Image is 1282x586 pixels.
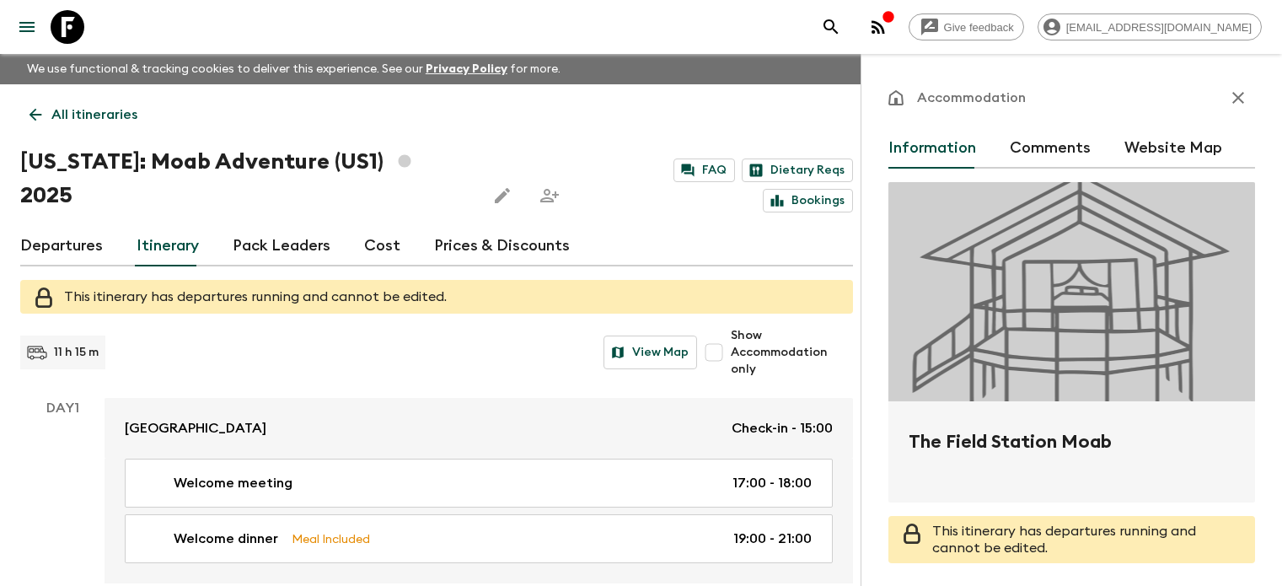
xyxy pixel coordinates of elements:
a: Cost [364,226,400,266]
a: Prices & Discounts [434,226,570,266]
p: Check-in - 15:00 [732,418,833,438]
a: Welcome dinnerMeal Included19:00 - 21:00 [125,514,833,563]
p: All itineraries [51,105,137,125]
p: 11 h 15 m [54,344,99,361]
a: Welcome meeting17:00 - 18:00 [125,459,833,508]
div: [EMAIL_ADDRESS][DOMAIN_NAME] [1038,13,1262,40]
a: FAQ [673,159,735,182]
button: search adventures [814,10,848,44]
span: Give feedback [935,21,1023,34]
p: Meal Included [292,530,370,548]
button: Website Map [1124,128,1222,169]
a: Dietary Reqs [742,159,853,182]
h1: [US_STATE]: Moab Adventure (US1) 2025 [20,145,472,212]
span: [EMAIL_ADDRESS][DOMAIN_NAME] [1057,21,1261,34]
p: 19:00 - 21:00 [733,529,812,549]
button: Comments [1010,128,1091,169]
span: This itinerary has departures running and cannot be edited. [64,290,447,304]
p: We use functional & tracking cookies to deliver this experience. See our for more. [20,54,567,84]
a: Privacy Policy [426,63,507,75]
button: Edit this itinerary [485,179,519,212]
button: View Map [603,336,697,369]
span: This itinerary has departures running and cannot be edited. [932,524,1196,555]
a: Itinerary [137,226,199,266]
p: Welcome dinner [174,529,278,549]
p: [GEOGRAPHIC_DATA] [125,418,266,438]
span: Share this itinerary [533,179,566,212]
button: menu [10,10,44,44]
span: Show Accommodation only [731,327,853,378]
div: Photo of The Field Station Moab [888,182,1255,401]
p: 17:00 - 18:00 [732,473,812,493]
a: Bookings [763,189,853,212]
a: [GEOGRAPHIC_DATA]Check-in - 15:00 [105,398,853,459]
a: All itineraries [20,98,147,132]
a: Departures [20,226,103,266]
p: Day 1 [20,398,105,418]
button: Information [888,128,976,169]
a: Pack Leaders [233,226,330,266]
p: Welcome meeting [174,473,292,493]
h2: The Field Station Moab [909,428,1235,482]
a: Give feedback [909,13,1024,40]
p: Accommodation [917,88,1026,108]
